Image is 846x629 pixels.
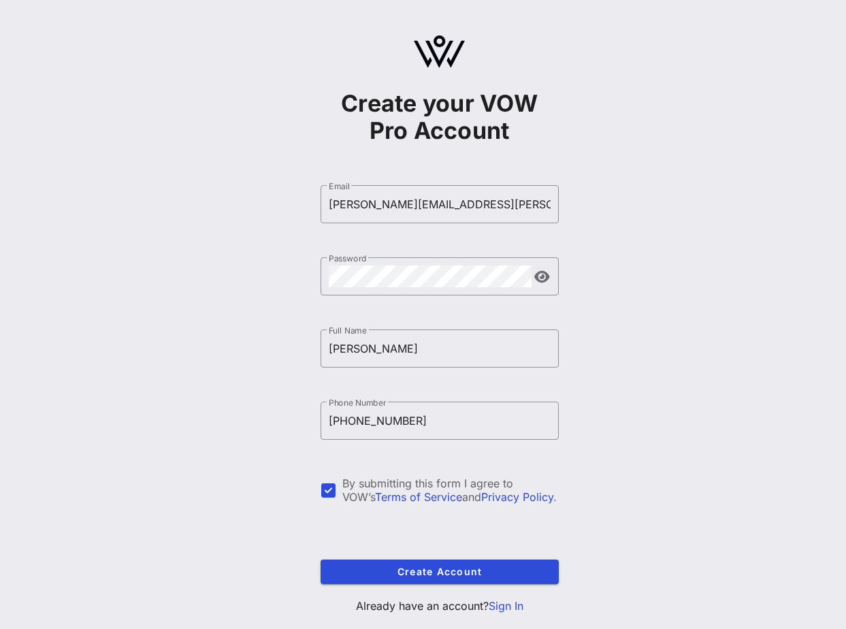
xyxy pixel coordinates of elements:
label: Full Name [329,325,367,336]
label: Email [329,181,350,191]
button: Create Account [321,560,559,584]
a: Privacy Policy [481,490,553,504]
span: Create Account [331,566,548,577]
button: append icon [534,270,550,284]
img: logo.svg [414,35,465,68]
div: By submitting this form I agree to VOW’s and . [342,477,559,504]
label: Phone Number [329,398,386,408]
label: Password [329,253,367,263]
a: Terms of Service [375,490,462,504]
a: Sign In [489,599,523,613]
h1: Create your VOW Pro Account [321,90,559,144]
p: Already have an account? [321,598,559,614]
